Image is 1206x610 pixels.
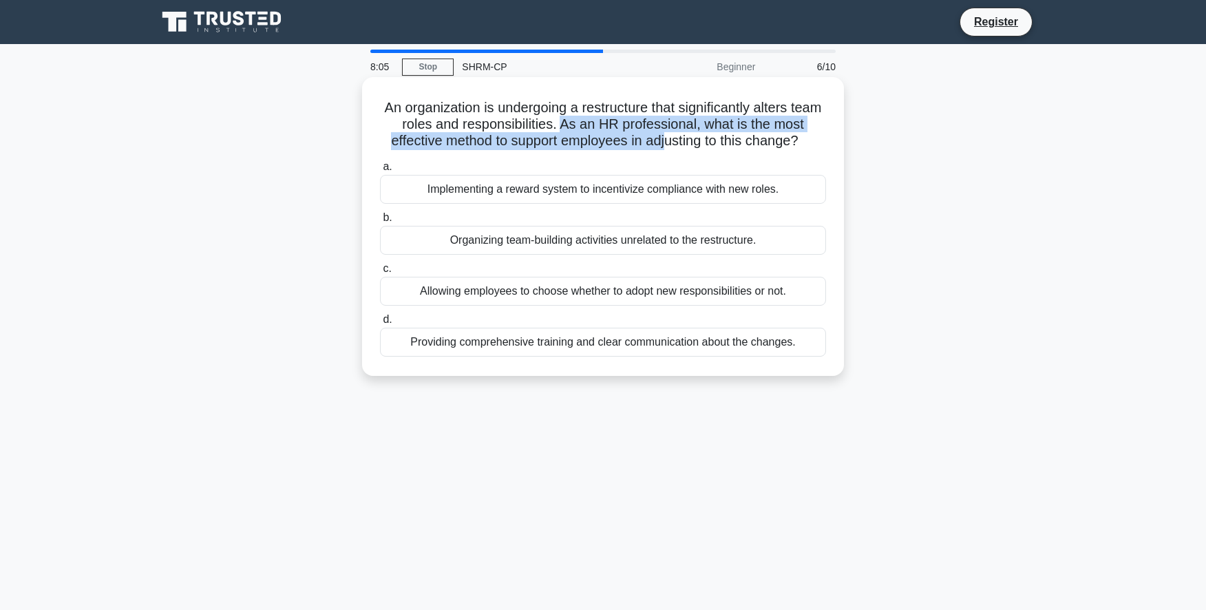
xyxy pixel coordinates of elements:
span: b. [383,211,392,223]
div: 8:05 [362,53,402,81]
span: c. [383,262,391,274]
span: a. [383,160,392,172]
div: Beginner [643,53,763,81]
h5: An organization is undergoing a restructure that significantly alters team roles and responsibili... [379,99,827,150]
div: Organizing team-building activities unrelated to the restructure. [380,226,826,255]
div: 6/10 [763,53,844,81]
div: Providing comprehensive training and clear communication about the changes. [380,328,826,357]
div: Allowing employees to choose whether to adopt new responsibilities or not. [380,277,826,306]
div: SHRM-CP [454,53,643,81]
span: d. [383,313,392,325]
a: Register [966,13,1026,30]
div: Implementing a reward system to incentivize compliance with new roles. [380,175,826,204]
a: Stop [402,59,454,76]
